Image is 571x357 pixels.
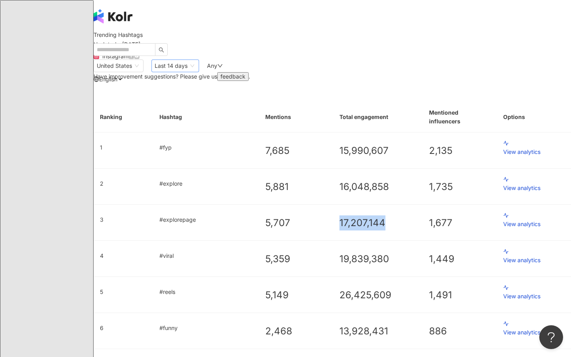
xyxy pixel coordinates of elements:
p: 2 [100,179,103,188]
img: logo [94,9,132,23]
p: View analytics [503,184,565,192]
a: View analytics [503,320,565,337]
span: 1,735 [429,181,453,192]
th: Total engagement [333,102,423,132]
p: # viral [159,251,253,260]
span: 1,677 [429,217,452,228]
a: View analytics [503,284,565,301]
p: # fyp [159,143,253,152]
p: View analytics [503,256,565,265]
div: Have improvement suggestions? Please give us . [94,72,571,81]
th: Hashtag [153,102,259,132]
p: # explore [159,179,253,188]
span: 1,449 [429,253,454,265]
span: 5,359 [265,253,290,265]
p: 3 [100,215,103,224]
span: 15,990,607 [339,145,389,156]
p: View analytics [503,148,565,156]
span: 2,468 [265,325,292,337]
span: 13,928,431 [339,325,388,337]
p: # reels [159,288,253,296]
span: 5,149 [265,289,289,301]
th: Options [497,102,571,132]
div: Trending Hashtags [94,32,571,38]
span: 17,207,144 [339,217,385,228]
span: search [159,47,164,53]
span: 2,135 [429,145,452,156]
span: Any [207,62,217,69]
th: Ranking [94,102,153,132]
p: 6 [100,324,103,332]
p: View analytics [503,292,565,301]
th: Mentions [259,102,333,132]
iframe: Help Scout Beacon - Open [539,325,563,349]
span: Last 14 days [155,62,188,69]
span: 26,425,609 [339,289,391,301]
span: 19,839,380 [339,253,389,265]
div: United States [97,60,132,72]
a: View analytics [503,248,565,265]
p: 4 [100,251,103,260]
p: 1 [100,143,102,152]
th: Mentioned influencers [423,102,497,132]
span: 1,491 [429,289,452,301]
span: 5,881 [265,181,289,192]
a: View analytics [503,212,565,228]
p: # funny [159,324,253,332]
p: # explorepage [159,215,253,224]
p: Updated ： [DATE] [94,41,571,48]
span: 16,048,858 [339,181,389,192]
button: feedback [217,72,249,81]
span: 886 [429,325,447,337]
p: View analytics [503,328,565,337]
p: 5 [100,288,103,296]
span: down [217,63,223,69]
span: 5,707 [265,217,290,228]
a: View analytics [503,140,565,156]
span: 7,685 [265,145,289,156]
a: View analytics [503,176,565,192]
p: View analytics [503,220,565,228]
